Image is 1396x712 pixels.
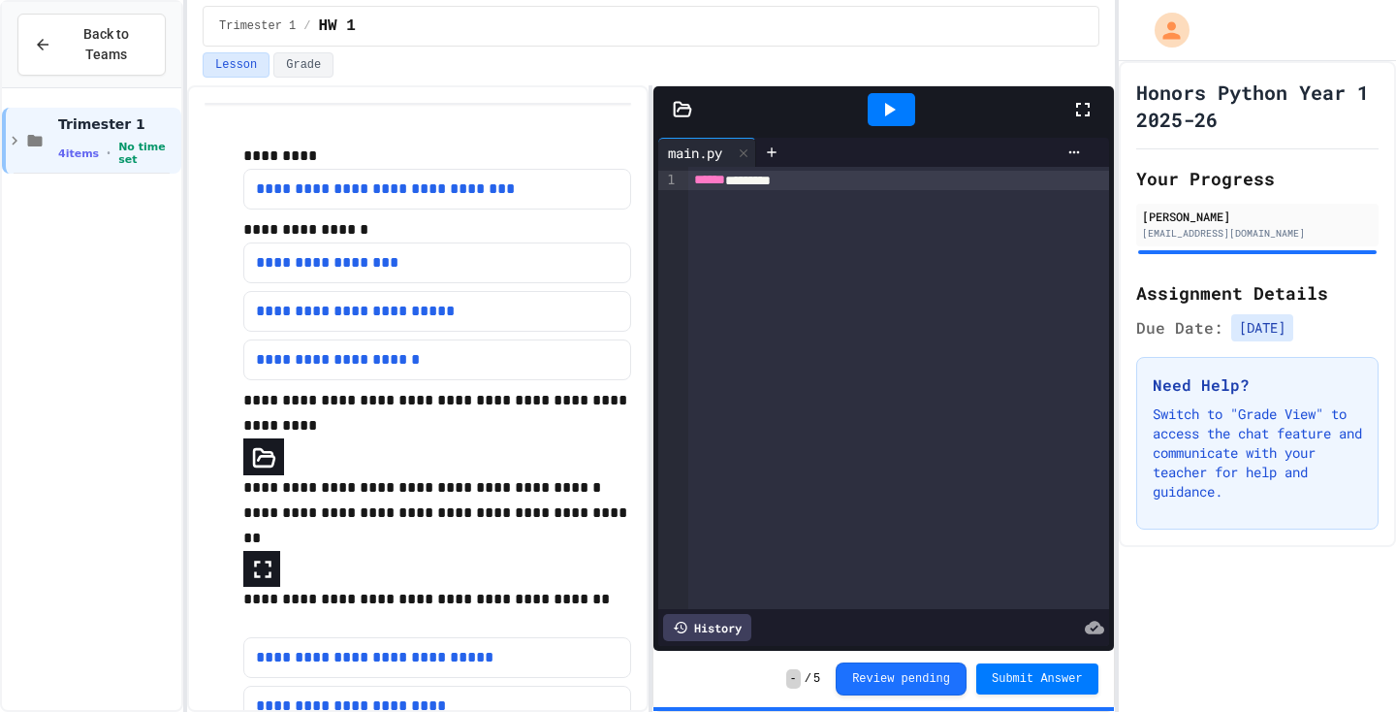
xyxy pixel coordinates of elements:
[1231,314,1293,341] span: [DATE]
[1136,165,1379,192] h2: Your Progress
[1142,208,1373,225] div: [PERSON_NAME]
[836,663,967,696] button: Review pending
[976,663,1098,695] button: Submit Answer
[63,24,149,65] span: Back to Teams
[1153,373,1362,397] h3: Need Help?
[1153,405,1362,502] p: Switch to "Grade View" to access the chat feature and communicate with your teacher for help and ...
[658,138,756,167] div: main.py
[663,614,751,641] div: History
[1136,279,1379,307] h2: Assignment Details
[58,147,99,160] span: 4 items
[17,14,166,76] button: Back to Teams
[1134,8,1194,52] div: My Account
[58,115,177,133] span: Trimester 1
[658,143,732,163] div: main.py
[786,669,801,689] span: -
[1136,316,1223,340] span: Due Date:
[118,141,177,166] span: No time set
[303,18,310,34] span: /
[658,171,678,190] div: 1
[203,52,270,78] button: Lesson
[813,671,820,687] span: 5
[318,15,355,38] span: HW 1
[107,146,111,161] span: •
[219,18,296,34] span: Trimester 1
[992,671,1083,687] span: Submit Answer
[805,671,811,687] span: /
[273,52,333,78] button: Grade
[1142,226,1373,241] div: [EMAIL_ADDRESS][DOMAIN_NAME]
[1136,79,1379,133] h1: Honors Python Year 1 2025-26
